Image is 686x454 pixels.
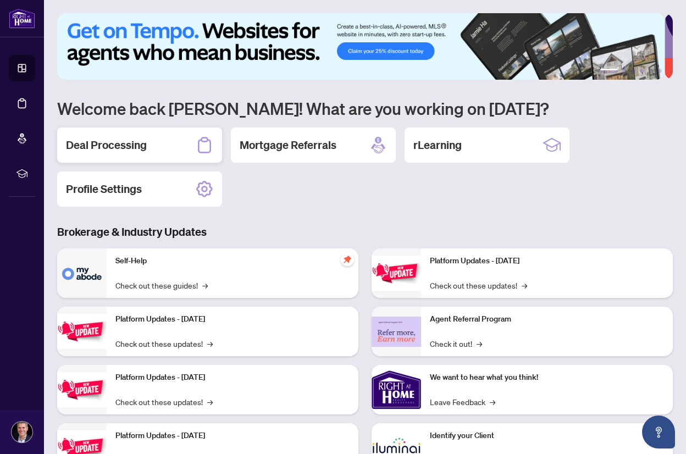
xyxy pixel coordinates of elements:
[115,279,208,291] a: Check out these guides!→
[430,337,482,350] a: Check it out!→
[115,337,213,350] a: Check out these updates!→
[430,396,495,408] a: Leave Feedback→
[57,248,107,298] img: Self-Help
[430,279,527,291] a: Check out these updates!→
[9,8,35,29] img: logo
[115,396,213,408] a: Check out these updates!→
[413,137,462,153] h2: rLearning
[66,181,142,197] h2: Profile Settings
[115,430,350,442] p: Platform Updates - [DATE]
[66,137,147,153] h2: Deal Processing
[490,396,495,408] span: →
[57,98,673,119] h1: Welcome back [PERSON_NAME]! What are you working on [DATE]?
[240,137,336,153] h2: Mortgage Referrals
[207,337,213,350] span: →
[115,313,350,325] p: Platform Updates - [DATE]
[430,372,664,384] p: We want to hear what you think!
[430,430,664,442] p: Identify your Client
[600,69,618,73] button: 1
[372,365,421,414] img: We want to hear what you think!
[12,422,32,442] img: Profile Icon
[341,253,354,266] span: pushpin
[430,255,664,267] p: Platform Updates - [DATE]
[372,256,421,290] img: Platform Updates - June 23, 2025
[622,69,627,73] button: 2
[115,372,350,384] p: Platform Updates - [DATE]
[642,416,675,449] button: Open asap
[631,69,635,73] button: 3
[57,372,107,407] img: Platform Updates - July 21, 2025
[372,317,421,347] img: Agent Referral Program
[522,279,527,291] span: →
[649,69,653,73] button: 5
[115,255,350,267] p: Self-Help
[657,69,662,73] button: 6
[57,13,665,80] img: Slide 0
[57,314,107,348] img: Platform Updates - September 16, 2025
[430,313,664,325] p: Agent Referral Program
[477,337,482,350] span: →
[207,396,213,408] span: →
[202,279,208,291] span: →
[57,224,673,240] h3: Brokerage & Industry Updates
[640,69,644,73] button: 4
